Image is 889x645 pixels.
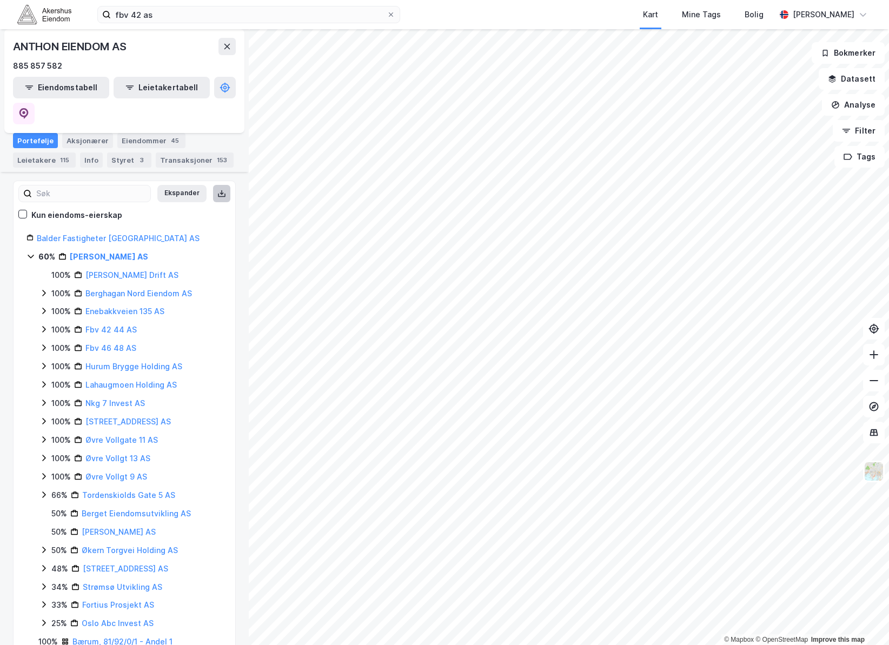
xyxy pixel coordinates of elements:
div: 3 [136,155,147,165]
a: Fbv 46 48 AS [85,343,136,353]
a: Oslo Abc Invest AS [82,619,154,628]
div: Portefølje [13,133,58,148]
a: Økern Torgvei Holding AS [82,546,178,555]
a: [PERSON_NAME] Drift AS [85,270,178,280]
div: Eiendommer [117,133,185,148]
a: [PERSON_NAME] AS [82,527,156,536]
div: 50% [51,526,67,538]
a: OpenStreetMap [755,636,808,643]
div: Kontrollprogram for chat [835,593,889,645]
div: Bolig [745,8,764,21]
button: Eiendomstabell [13,77,109,98]
a: Berghagan Nord Eiendom AS [85,289,192,298]
div: 25% [51,617,67,630]
div: 34% [51,581,68,594]
a: Fbv 42 44 AS [85,325,137,334]
a: Strømsø Utvikling AS [83,582,162,591]
a: Tordenskiolds Gate 5 AS [82,490,175,500]
div: Leietakere [13,152,76,168]
a: Øvre Vollgt 9 AS [85,472,147,481]
button: Analyse [822,94,885,116]
iframe: Chat Widget [835,593,889,645]
div: 100% [51,287,71,300]
div: 100% [51,323,71,336]
a: [STREET_ADDRESS] AS [83,564,168,573]
div: Aksjonærer [62,133,113,148]
div: 48% [51,562,68,575]
button: Filter [833,120,885,142]
a: Enebakkveien 135 AS [85,307,164,316]
div: 50% [51,544,67,557]
div: 100% [51,470,71,483]
div: 100% [51,434,71,447]
div: 33% [51,599,68,611]
div: Transaksjoner [156,152,234,168]
div: 100% [51,378,71,391]
img: akershus-eiendom-logo.9091f326c980b4bce74ccdd9f866810c.svg [17,5,71,24]
div: 60% [38,250,55,263]
div: 885 857 582 [13,59,62,72]
a: Balder Fastigheter [GEOGRAPHIC_DATA] AS [37,234,200,243]
div: 100% [51,360,71,373]
a: Lahaugmoen Holding AS [85,380,177,389]
a: Mapbox [724,636,754,643]
a: Hurum Brygge Holding AS [85,362,182,371]
div: 100% [51,452,71,465]
div: 66% [51,489,68,502]
div: Kart [643,8,658,21]
a: Nkg 7 Invest AS [85,398,145,408]
div: 100% [51,269,71,282]
a: Berget Eiendomsutvikling AS [82,509,191,518]
div: 153 [215,155,229,165]
input: Søk [32,185,150,202]
div: 115 [58,155,71,165]
div: 100% [51,342,71,355]
img: Z [864,461,884,482]
div: Mine Tags [682,8,721,21]
a: Øvre Vollgate 11 AS [85,435,158,444]
div: Styret [107,152,151,168]
button: Bokmerker [812,42,885,64]
div: 50% [51,507,67,520]
a: [STREET_ADDRESS] AS [85,417,171,426]
div: 100% [51,397,71,410]
div: 45 [169,135,181,146]
div: 100% [51,415,71,428]
div: Info [80,152,103,168]
a: [PERSON_NAME] AS [70,252,148,261]
div: ANTHON EIENDOM AS [13,38,129,55]
a: Øvre Vollgt 13 AS [85,454,150,463]
input: Søk på adresse, matrikkel, gårdeiere, leietakere eller personer [111,6,387,23]
div: 100% [51,305,71,318]
button: Datasett [819,68,885,90]
a: Fortius Prosjekt AS [82,600,154,609]
button: Leietakertabell [114,77,210,98]
div: [PERSON_NAME] [793,8,854,21]
a: Improve this map [811,636,865,643]
button: Ekspander [157,185,207,202]
div: Kun eiendoms-eierskap [31,209,122,222]
button: Tags [834,146,885,168]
